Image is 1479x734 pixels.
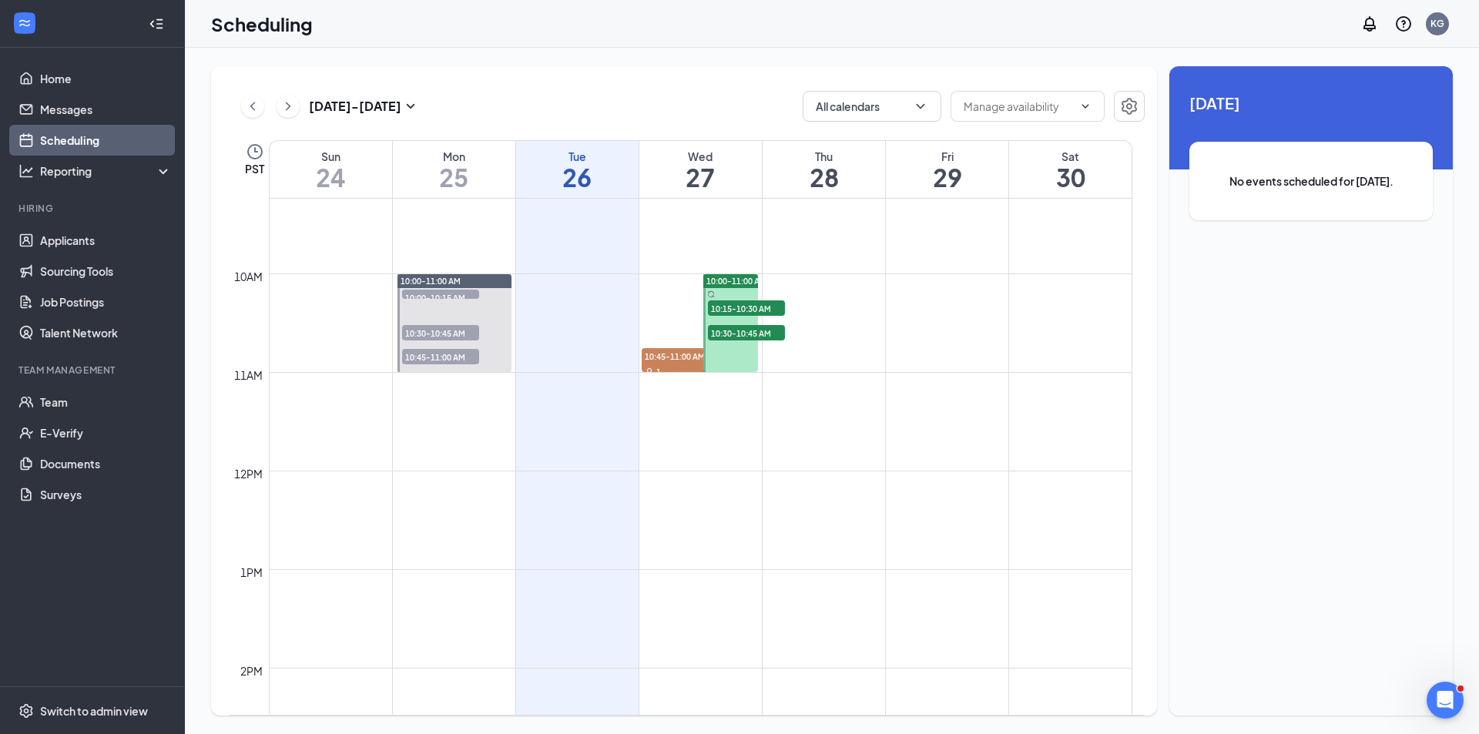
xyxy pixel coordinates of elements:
[1220,173,1402,189] span: No events scheduled for [DATE].
[277,95,300,118] button: ChevronRight
[40,94,172,125] a: Messages
[270,164,392,190] h1: 24
[40,163,173,179] div: Reporting
[40,256,172,287] a: Sourcing Tools
[393,149,515,164] div: Mon
[402,325,479,340] span: 10:30-10:45 AM
[237,662,266,679] div: 2pm
[639,141,762,198] a: August 27, 2025
[237,564,266,581] div: 1pm
[18,163,34,179] svg: Analysis
[708,300,785,316] span: 10:15-10:30 AM
[516,149,639,164] div: Tue
[886,149,1008,164] div: Fri
[246,142,264,161] svg: Clock
[964,98,1073,115] input: Manage availability
[393,164,515,190] h1: 25
[245,161,264,176] span: PST
[1430,17,1444,30] div: KG
[40,448,172,479] a: Documents
[706,276,766,287] span: 10:00-11:00 AM
[270,141,392,198] a: August 24, 2025
[402,349,479,364] span: 10:45-11:00 AM
[639,164,762,190] h1: 27
[1079,100,1092,112] svg: ChevronDown
[40,417,172,448] a: E-Verify
[18,202,169,215] div: Hiring
[18,703,34,719] svg: Settings
[642,348,719,364] span: 10:45-11:00 AM
[1394,15,1413,33] svg: QuestionInfo
[18,364,169,377] div: Team Management
[516,164,639,190] h1: 26
[231,465,266,482] div: 12pm
[516,141,639,198] a: August 26, 2025
[270,149,392,164] div: Sun
[1009,149,1132,164] div: Sat
[40,387,172,417] a: Team
[1009,164,1132,190] h1: 30
[40,479,172,510] a: Surveys
[231,268,266,285] div: 10am
[231,367,266,384] div: 11am
[40,125,172,156] a: Scheduling
[803,91,941,122] button: All calendarsChevronDown
[309,98,401,115] h3: [DATE] - [DATE]
[40,63,172,94] a: Home
[280,97,296,116] svg: ChevronRight
[245,97,260,116] svg: ChevronLeft
[707,290,715,298] svg: Sync
[40,703,148,719] div: Switch to admin view
[393,141,515,198] a: August 25, 2025
[1360,15,1379,33] svg: Notifications
[1114,91,1145,122] button: Settings
[401,97,420,116] svg: SmallChevronDown
[40,225,172,256] a: Applicants
[149,16,164,32] svg: Collapse
[1120,97,1139,116] svg: Settings
[913,99,928,114] svg: ChevronDown
[886,164,1008,190] h1: 29
[708,325,785,340] span: 10:30-10:45 AM
[401,276,461,287] span: 10:00-11:00 AM
[645,367,654,377] svg: User
[17,15,32,31] svg: WorkstreamLogo
[763,164,885,190] h1: 28
[241,95,264,118] button: ChevronLeft
[1189,91,1433,115] span: [DATE]
[763,149,885,164] div: Thu
[40,317,172,348] a: Talent Network
[886,141,1008,198] a: August 29, 2025
[656,367,661,377] span: 1
[1427,682,1464,719] iframe: Intercom live chat
[402,290,479,305] span: 10:00-10:15 AM
[40,287,172,317] a: Job Postings
[763,141,885,198] a: August 28, 2025
[639,149,762,164] div: Wed
[1009,141,1132,198] a: August 30, 2025
[211,11,313,37] h1: Scheduling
